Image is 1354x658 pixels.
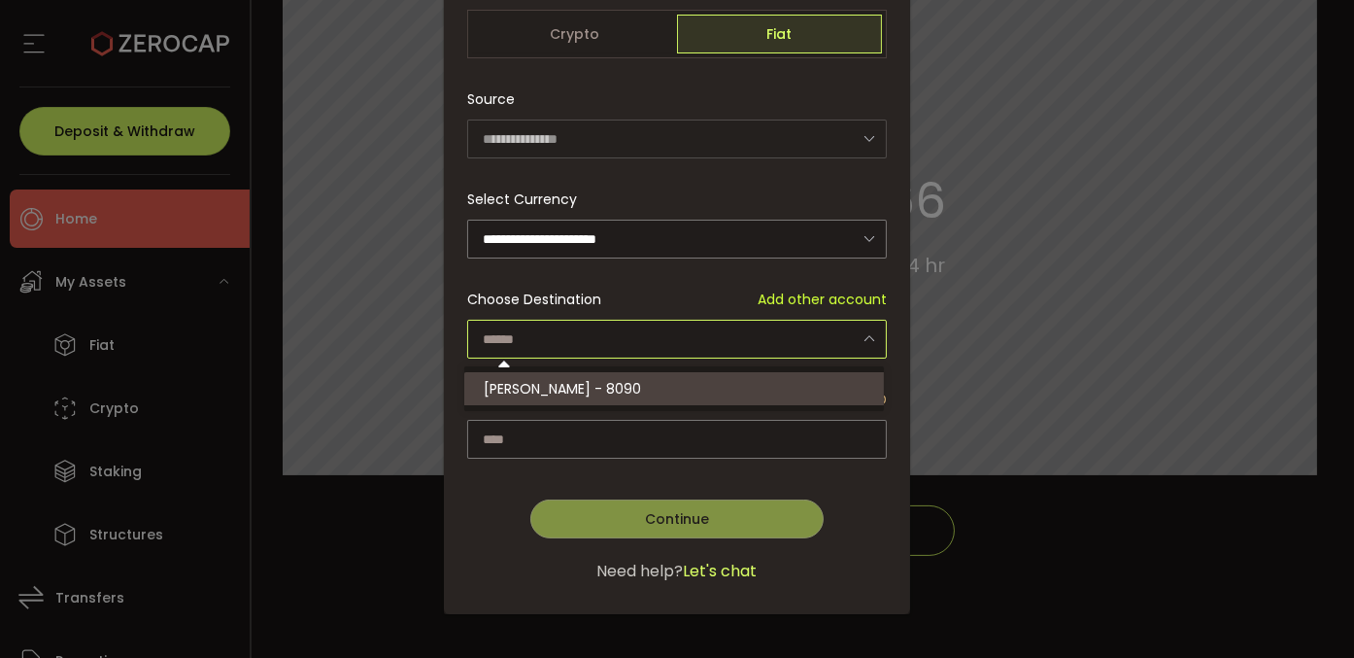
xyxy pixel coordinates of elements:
span: [PERSON_NAME] - 8090 [484,379,641,398]
span: Add other account [758,290,887,310]
label: Select Currency [467,190,589,209]
span: Source [467,80,515,119]
span: Need help? [597,560,684,583]
span: Continue [645,509,709,529]
span: Let's chat [684,560,758,583]
span: Fiat [677,15,882,53]
span: Choose Destination [467,290,601,310]
span: Crypto [472,15,677,53]
button: Continue [530,500,824,538]
iframe: Chat Widget [919,31,1354,658]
